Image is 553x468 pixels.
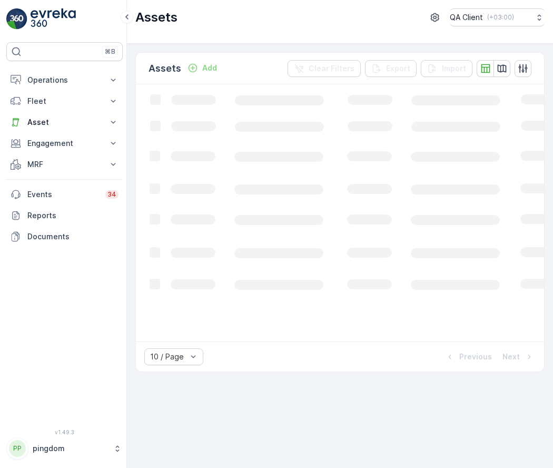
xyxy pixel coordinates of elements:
[288,60,361,77] button: Clear Filters
[27,210,118,221] p: Reports
[386,63,410,74] p: Export
[450,8,545,26] button: QA Client(+03:00)
[202,63,217,73] p: Add
[33,443,108,454] p: pingdom
[149,61,181,76] p: Assets
[27,96,102,106] p: Fleet
[309,63,354,74] p: Clear Filters
[27,75,102,85] p: Operations
[9,440,26,457] div: PP
[135,9,177,26] p: Assets
[365,60,417,77] button: Export
[107,190,116,199] p: 34
[183,62,221,74] button: Add
[27,159,102,170] p: MRF
[421,60,472,77] button: Import
[6,133,123,154] button: Engagement
[442,63,466,74] p: Import
[502,352,520,362] p: Next
[6,154,123,175] button: MRF
[443,350,493,363] button: Previous
[459,352,492,362] p: Previous
[6,226,123,247] a: Documents
[6,70,123,91] button: Operations
[6,112,123,133] button: Asset
[6,91,123,112] button: Fleet
[6,205,123,226] a: Reports
[6,8,27,30] img: logo
[450,12,483,23] p: QA Client
[31,8,76,30] img: logo_light-DOdMpM7g.png
[6,429,123,435] span: v 1.49.3
[27,138,102,149] p: Engagement
[6,184,123,205] a: Events34
[105,47,115,56] p: ⌘B
[6,437,123,460] button: PPpingdom
[27,231,118,242] p: Documents
[27,189,99,200] p: Events
[501,350,536,363] button: Next
[27,117,102,128] p: Asset
[487,13,514,22] p: ( +03:00 )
